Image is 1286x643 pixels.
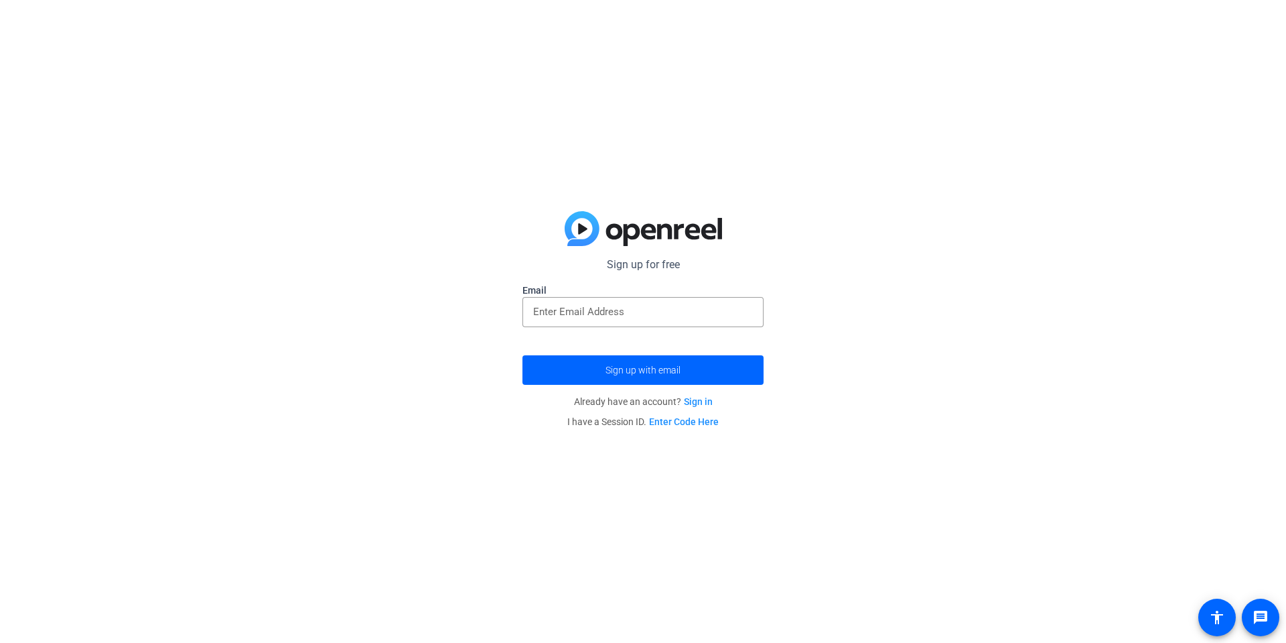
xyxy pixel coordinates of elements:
input: Enter Email Address [533,304,753,320]
button: Sign up with email [522,355,764,385]
a: Sign in [684,396,713,407]
span: Already have an account? [574,396,713,407]
mat-icon: accessibility [1209,609,1225,626]
img: blue-gradient.svg [565,211,722,246]
label: Email [522,284,764,297]
p: Sign up for free [522,257,764,273]
span: I have a Session ID. [567,416,719,427]
a: Enter Code Here [649,416,719,427]
mat-icon: message [1253,609,1269,626]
